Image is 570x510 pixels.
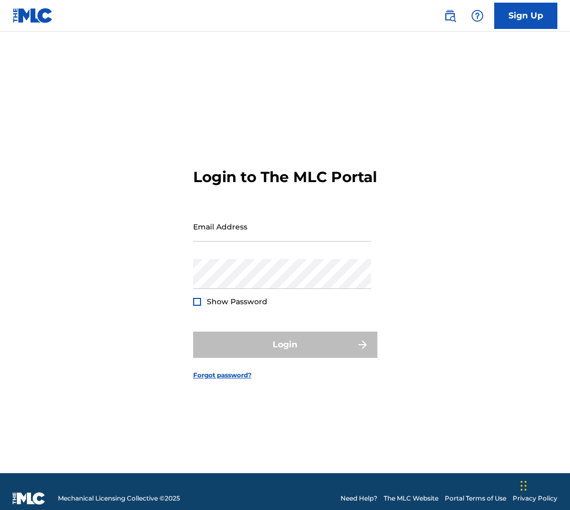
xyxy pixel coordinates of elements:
a: Forgot password? [193,371,252,380]
img: search [444,9,456,22]
h3: Login to The MLC Portal [193,168,377,186]
div: Drag [521,470,527,502]
a: Need Help? [341,494,377,503]
img: help [471,9,484,22]
a: The MLC Website [384,494,438,503]
a: Privacy Policy [513,494,557,503]
iframe: Chat Widget [517,459,570,510]
img: logo [13,492,45,505]
span: Mechanical Licensing Collective © 2025 [58,494,180,503]
a: Portal Terms of Use [445,494,506,503]
a: Public Search [439,5,461,26]
div: Help [467,5,488,26]
img: MLC Logo [13,8,53,23]
span: Show Password [207,297,267,306]
a: Sign Up [494,3,557,29]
